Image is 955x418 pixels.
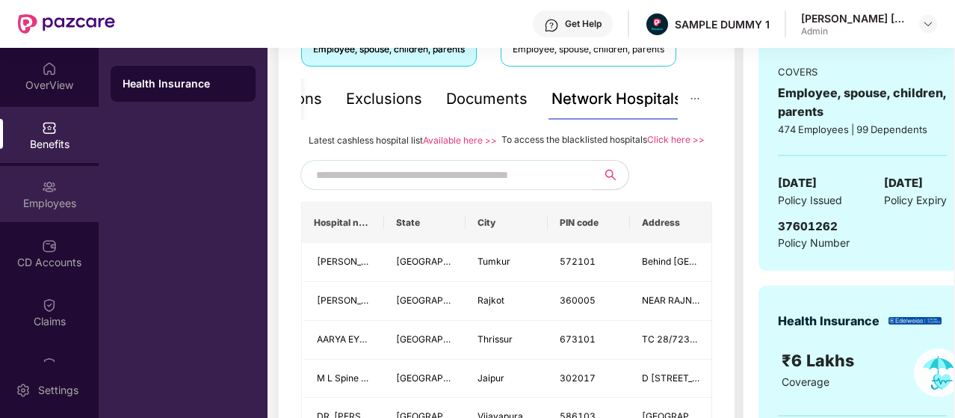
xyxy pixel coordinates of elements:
td: D 311 Gator Road Mother Teressa Colony , Sidharth Nagar [630,360,712,399]
th: Address [630,203,712,243]
td: TC 28/723/1,2ND FLOOR PALLITHANAM, BUS STAND [630,321,712,360]
td: Rajasthan [384,360,466,399]
span: Policy Expiry [884,192,947,209]
a: Click here >> [647,134,705,145]
div: [PERSON_NAME] [PERSON_NAME] [801,11,906,25]
span: [DATE] [778,174,817,192]
img: svg+xml;base64,PHN2ZyBpZD0iQ2xhaW0iIHhtbG5zPSJodHRwOi8vd3d3LnczLm9yZy8yMDAwL3N2ZyIgd2lkdGg9IjIwIi... [42,357,57,372]
img: svg+xml;base64,PHN2ZyBpZD0iQmVuZWZpdHMiIHhtbG5zPSJodHRwOi8vd3d3LnczLm9yZy8yMDAwL3N2ZyIgd2lkdGg9Ij... [42,120,57,135]
th: City [466,203,548,243]
div: SAMPLE DUMMY 1 [675,17,770,31]
td: AARYA EYE CARE [302,321,384,360]
span: [PERSON_NAME] [PERSON_NAME] SUPER SPECIALITY HOSPITAL [317,256,599,267]
div: Network Hospitals [551,87,682,111]
div: Documents [446,87,528,111]
span: [GEOGRAPHIC_DATA] [396,334,489,345]
div: Employee, spouse, children, parents [313,43,465,57]
span: Policy Issued [778,192,842,209]
span: AARYA EYE CARE [317,334,391,345]
td: Gujarat [384,282,466,321]
span: Jaipur [477,372,504,384]
span: [PERSON_NAME] Eye Hospitals Pvt Ltd [317,295,482,306]
span: 673101 [560,334,596,345]
span: Hospital name [314,217,372,229]
div: Admin [801,25,906,37]
td: NINAD PRITHVI SUPER SPECIALITY HOSPITAL [302,243,384,282]
td: Tumkur [466,243,548,282]
span: [GEOGRAPHIC_DATA] [396,372,489,384]
span: TC 28/723/1,2ND FLOOR PALLITHANAM, BUS STAND [642,334,874,345]
span: Thrissur [477,334,513,345]
span: search [592,169,628,181]
img: svg+xml;base64,PHN2ZyBpZD0iU2V0dGluZy0yMHgyMCIgeG1sbnM9Imh0dHA6Ly93d3cudzMub3JnLzIwMDAvc3ZnIiB3aW... [16,383,31,398]
td: Rajkot [466,282,548,321]
div: Employee, spouse, children, parents [778,84,947,121]
td: Kerala [384,321,466,360]
div: Get Help [565,18,602,30]
img: svg+xml;base64,PHN2ZyBpZD0iQ0RfQWNjb3VudHMiIGRhdGEtbmFtZT0iQ0QgQWNjb3VudHMiIHhtbG5zPSJodHRwOi8vd3... [42,239,57,253]
a: Available here >> [423,135,497,146]
span: 302017 [560,372,596,384]
span: [DATE] [884,174,923,192]
div: Settings [34,383,83,398]
img: svg+xml;base64,PHN2ZyBpZD0iQ2xhaW0iIHhtbG5zPSJodHRwOi8vd3d3LnczLm9yZy8yMDAwL3N2ZyIgd2lkdGg9IjIwIi... [42,298,57,313]
button: search [592,160,629,190]
span: Rajkot [477,295,504,306]
span: Latest cashless hospital list [309,135,423,146]
button: ellipsis [678,79,712,120]
div: Employee, spouse, children, parents [513,43,664,57]
span: ellipsis [690,93,700,104]
td: NEAR RAJNAGAR CHOWK NANA MUVA MAIN ROAD, BESIDE SURYAMUKHI HANUMAN TEMPLE [630,282,712,321]
div: Exclusions [346,87,422,111]
span: 37601262 [778,219,838,233]
td: Behind Krishna Theater, M G ROAD [630,243,712,282]
td: Karnataka [384,243,466,282]
img: insurerLogo [888,317,942,325]
span: M L Spine and Orthopadic Center [317,372,457,384]
th: Hospital name [302,203,384,243]
span: Coverage [782,375,829,388]
div: 474 Employees | 99 Dependents [778,122,947,137]
th: PIN code [548,203,630,243]
span: Address [642,217,700,229]
span: To access the blacklisted hospitals [501,134,647,145]
img: New Pazcare Logo [18,14,115,34]
div: COVERS [778,64,947,79]
span: Behind [GEOGRAPHIC_DATA], [GEOGRAPHIC_DATA] [642,256,865,267]
td: M L Spine and Orthopadic Center [302,360,384,399]
img: svg+xml;base64,PHN2ZyBpZD0iRHJvcGRvd24tMzJ4MzIiIHhtbG5zPSJodHRwOi8vd3d3LnczLm9yZy8yMDAwL3N2ZyIgd2... [922,18,934,30]
img: Pazcare_Alternative_logo-01-01.png [646,13,668,35]
img: svg+xml;base64,PHN2ZyBpZD0iSGVscC0zMngzMiIgeG1sbnM9Imh0dHA6Ly93d3cudzMub3JnLzIwMDAvc3ZnIiB3aWR0aD... [544,18,559,33]
td: Jaipur [466,360,548,399]
td: Netradeep Maxivision Eye Hospitals Pvt Ltd [302,282,384,321]
td: Thrissur [466,321,548,360]
span: ₹6 Lakhs [782,351,859,370]
span: Policy Number [778,236,850,249]
span: Tumkur [477,256,510,267]
span: [GEOGRAPHIC_DATA] [396,295,489,306]
div: Health Insurance [778,312,880,331]
span: 572101 [560,256,596,267]
span: [GEOGRAPHIC_DATA] [396,256,489,267]
img: svg+xml;base64,PHN2ZyBpZD0iSG9tZSIgeG1sbnM9Imh0dHA6Ly93d3cudzMub3JnLzIwMDAvc3ZnIiB3aWR0aD0iMjAiIG... [42,61,57,76]
th: State [384,203,466,243]
div: Health Insurance [123,76,244,91]
span: 360005 [560,295,596,306]
img: svg+xml;base64,PHN2ZyBpZD0iRW1wbG95ZWVzIiB4bWxucz0iaHR0cDovL3d3dy53My5vcmcvMjAwMC9zdmciIHdpZHRoPS... [42,179,57,194]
